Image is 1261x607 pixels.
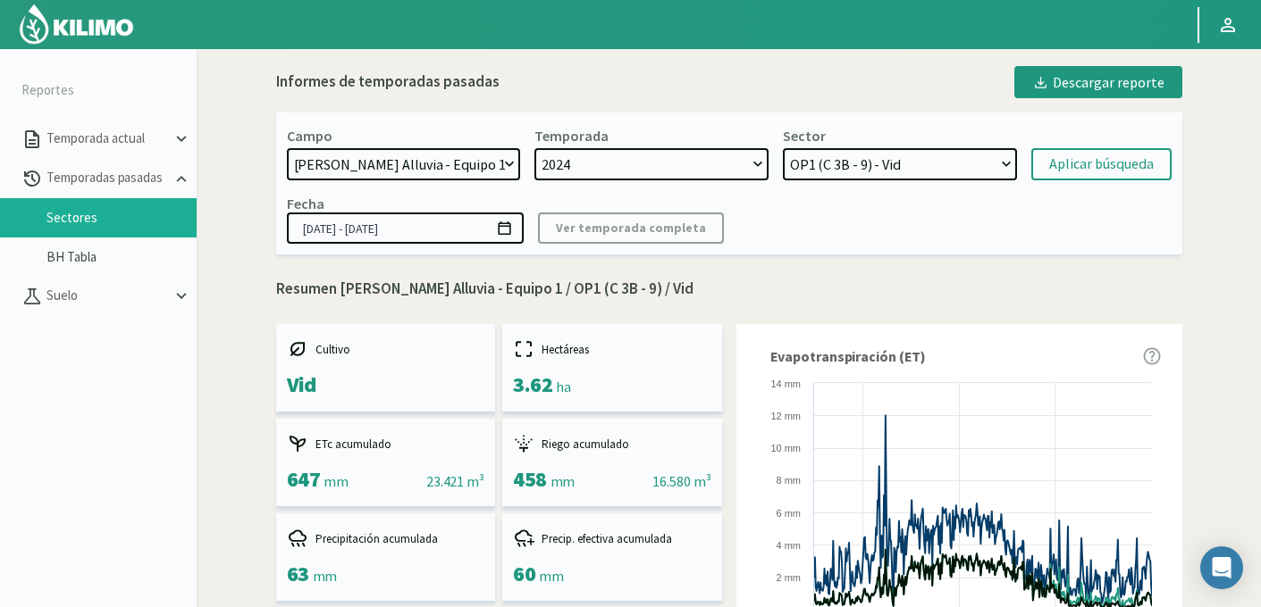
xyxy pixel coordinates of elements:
div: ETc acumulado [287,433,485,454]
p: Suelo [43,286,172,306]
a: Sectores [46,210,197,226]
div: Aplicar búsqueda [1049,154,1154,175]
div: Campo [287,127,332,145]
kil-mini-card: report-summary-cards.CROP [276,324,496,412]
kil-mini-card: report-summary-cards.HECTARES [502,324,722,412]
div: Fecha [287,195,324,212]
div: 23.421 m³ [426,470,484,492]
a: BH Tabla [46,249,197,265]
div: Precip. efectiva acumulada [513,528,711,549]
div: Informes de temporadas pasadas [276,71,500,94]
text: 12 mm [770,411,801,421]
kil-mini-card: report-summary-cards.ACCUMULATED_PRECIPITATION [276,513,496,601]
text: 2 mm [776,572,801,583]
p: Resumen [PERSON_NAME] Alluvia - Equipo 1 / OP1 (C 3B - 9) / Vid [276,278,1182,301]
span: 60 [513,560,535,587]
span: mm [324,472,348,490]
span: Vid [287,370,316,398]
span: 63 [287,560,309,587]
span: mm [539,567,563,585]
text: 6 mm [776,508,801,519]
span: Evapotranspiración (ET) [770,345,927,367]
div: Sector [783,127,826,145]
span: 458 [513,465,547,493]
span: 647 [287,465,321,493]
text: 8 mm [776,475,801,486]
div: Precipitación acumulada [287,528,485,549]
div: Descargar reporte [1032,71,1164,93]
kil-mini-card: report-summary-cards.ACCUMULATED_EFFECTIVE_PRECIPITATION [502,513,722,601]
p: Temporadas pasadas [43,168,172,188]
span: mm [551,472,575,490]
span: mm [313,567,337,585]
text: 4 mm [776,540,801,551]
p: Temporada actual [43,129,172,149]
button: Aplicar búsqueda [1031,148,1172,180]
span: 3.62 [513,370,552,398]
div: Cultivo [287,338,485,360]
span: ha [556,378,570,395]
img: Kilimo [18,3,135,46]
input: dd/mm/yyyy - dd/mm/yyyy [287,212,524,244]
kil-mini-card: report-summary-cards.ACCUMULATED_IRRIGATION [502,419,722,506]
kil-mini-card: report-summary-cards.ACCUMULATED_ETC [276,419,496,506]
div: Hectáreas [513,338,711,360]
button: Descargar reporte [1014,66,1182,98]
div: Open Intercom Messenger [1200,546,1243,589]
div: Temporada [534,127,609,145]
text: 10 mm [770,443,801,453]
text: 14 mm [770,378,801,389]
div: 16.580 m³ [652,470,710,492]
div: Riego acumulado [513,433,711,454]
